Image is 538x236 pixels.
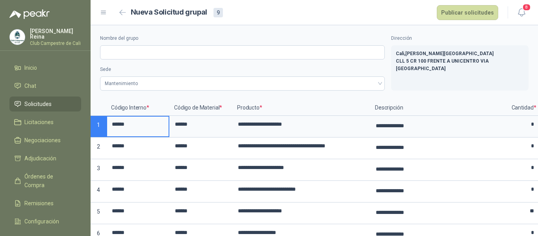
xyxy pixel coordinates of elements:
[391,35,529,42] label: Dirección
[514,6,529,20] button: 8
[24,136,61,145] span: Negociaciones
[100,35,385,42] label: Nombre del grupo
[91,138,106,159] p: 2
[10,30,25,45] img: Company Logo
[232,100,370,116] p: Producto
[24,217,59,226] span: Configuración
[24,172,74,190] span: Órdenes de Compra
[91,116,106,138] p: 1
[9,196,81,211] a: Remisiones
[24,118,54,126] span: Licitaciones
[9,133,81,148] a: Negociaciones
[100,66,385,73] label: Sede
[9,169,81,193] a: Órdenes de Compra
[24,199,54,208] span: Remisiones
[91,159,106,181] p: 3
[24,82,36,90] span: Chat
[522,4,531,11] span: 8
[213,8,223,17] div: 9
[91,203,106,224] p: 5
[9,60,81,75] a: Inicio
[105,78,380,89] span: Mantenimiento
[169,100,232,116] p: Código de Material
[9,97,81,111] a: Solicitudes
[9,151,81,166] a: Adjudicación
[9,115,81,130] a: Licitaciones
[9,9,50,19] img: Logo peakr
[30,41,81,46] p: Club Campestre de Cali
[24,63,37,72] span: Inicio
[9,78,81,93] a: Chat
[30,28,81,39] p: [PERSON_NAME] Reina
[106,100,169,116] p: Código Interno
[437,5,498,20] button: Publicar solicitudes
[370,100,508,116] p: Descripción
[396,58,524,72] p: CLL 5 CR 100 FRENTE A UNICENTRO VIA [GEOGRAPHIC_DATA]
[396,50,524,58] p: Cali , [PERSON_NAME][GEOGRAPHIC_DATA]
[91,181,106,203] p: 4
[131,7,207,18] h2: Nueva Solicitud grupal
[24,100,52,108] span: Solicitudes
[9,214,81,229] a: Configuración
[24,154,56,163] span: Adjudicación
